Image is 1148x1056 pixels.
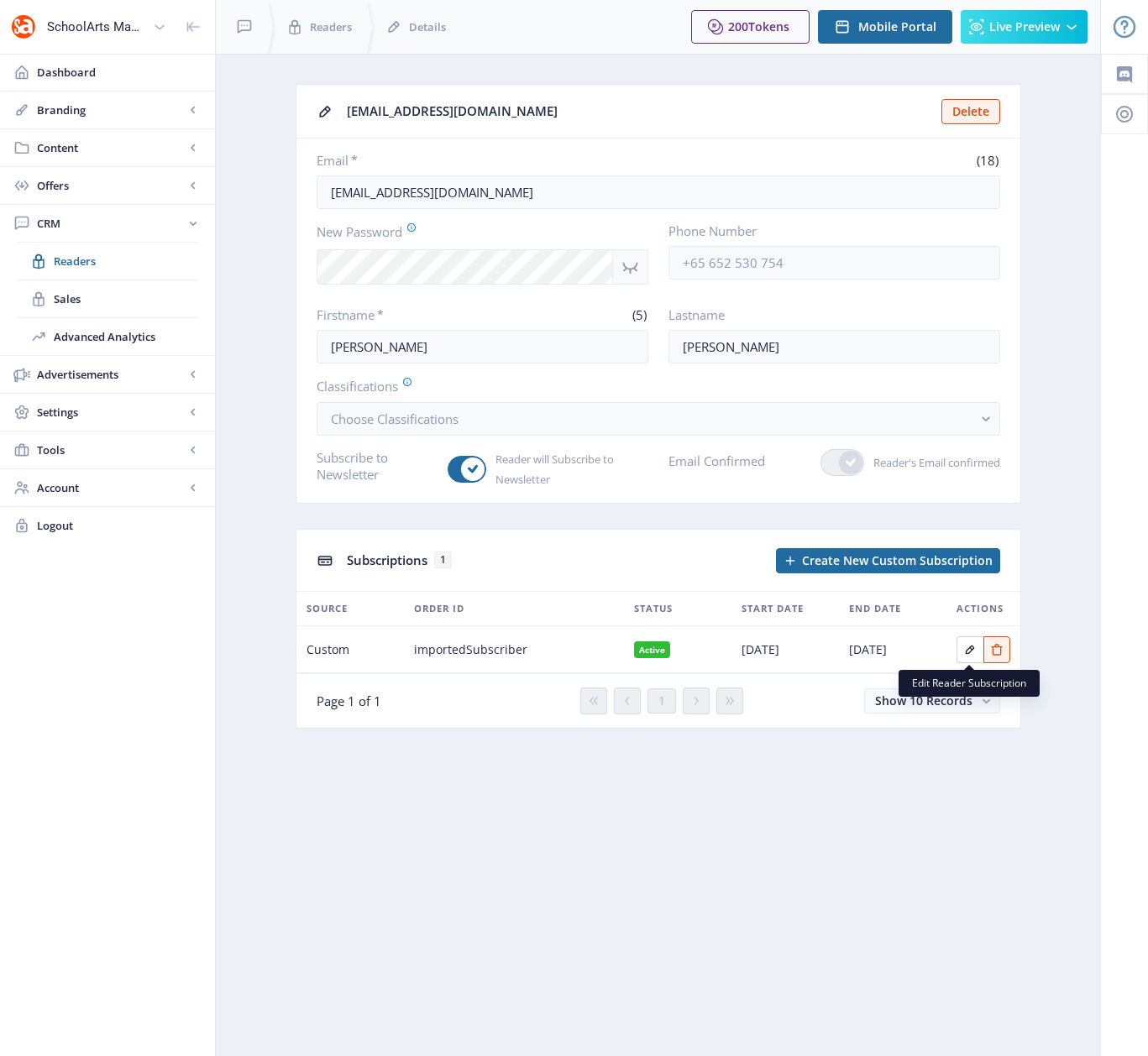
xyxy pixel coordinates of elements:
app-collection-view: Subscriptions [296,529,1021,729]
span: Edit Reader Subscription [912,677,1026,690]
span: Sales [54,290,198,307]
span: Content [37,139,185,156]
span: Choose Classifications [331,410,459,427]
a: Edit page [983,640,1010,656]
span: [DATE] [742,640,779,660]
span: Logout [37,517,202,534]
button: Live Preview [961,10,1088,44]
span: 1 [658,694,665,708]
span: Create New Custom Subscription [802,554,993,567]
span: Page 1 of 1 [317,693,381,709]
span: Mobile Portal [858,20,936,34]
span: End Date [849,599,901,619]
a: Edit page [957,640,983,656]
span: Show 10 Records [875,693,972,708]
span: Status [634,599,673,619]
nb-icon: Show password [613,249,648,285]
input: +65 652 530 754 [668,246,1000,280]
span: Settings [37,404,185,421]
span: Offers [37,177,185,194]
span: Custom [307,640,349,660]
label: Subscribe to Newsletter [317,449,435,483]
span: Reader's Email confirmed [864,452,1000,473]
span: Source [307,599,348,619]
label: Classifications [317,377,987,395]
span: Actions [957,599,1004,619]
div: SchoolArts Magazine [47,8,146,45]
span: Branding [37,102,185,118]
span: Details [409,18,446,35]
input: Enter reader’s firstname [317,330,648,363]
span: importedSubscriber [414,640,527,660]
span: Reader will Subscribe to Newsletter [486,449,648,489]
nb-badge: Active [634,641,671,658]
span: Readers [310,18,352,35]
span: Tokens [748,18,789,34]
span: [DATE] [849,640,887,660]
span: Tools [37,442,185,458]
span: Account [37,479,185,496]
a: Advanced Analytics [17,318,198,355]
span: Advertisements [37,366,185,383]
label: Firstname [317,306,476,323]
label: New Password [317,222,635,241]
label: Email [317,152,652,169]
span: Advanced Analytics [54,328,198,345]
span: Live Preview [989,20,1060,34]
img: properties.app_icon.png [10,13,37,40]
span: Start Date [742,599,804,619]
input: Enter reader’s lastname [668,330,1000,363]
label: Phone Number [668,222,987,239]
span: Order ID [414,599,464,619]
span: 1 [434,552,452,568]
span: Dashboard [37,64,202,81]
button: Choose Classifications [317,402,1000,436]
button: Mobile Portal [818,10,952,44]
a: Readers [17,243,198,280]
input: Enter reader’s email [317,175,1000,209]
button: Show 10 Records [864,688,1000,714]
label: Email Confirmed [668,449,765,473]
span: CRM [37,215,185,232]
button: Delete [941,99,1000,124]
span: (5) [630,306,648,323]
span: (18) [974,152,1000,169]
label: Lastname [668,306,987,323]
span: Subscriptions [347,552,427,568]
div: [EMAIL_ADDRESS][DOMAIN_NAME] [347,98,931,124]
span: Readers [54,253,198,269]
button: Create New Custom Subscription [776,548,1000,573]
a: New page [766,548,1000,573]
button: 1 [647,688,676,714]
a: Sales [17,280,198,317]
button: 200Tokens [691,10,810,44]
